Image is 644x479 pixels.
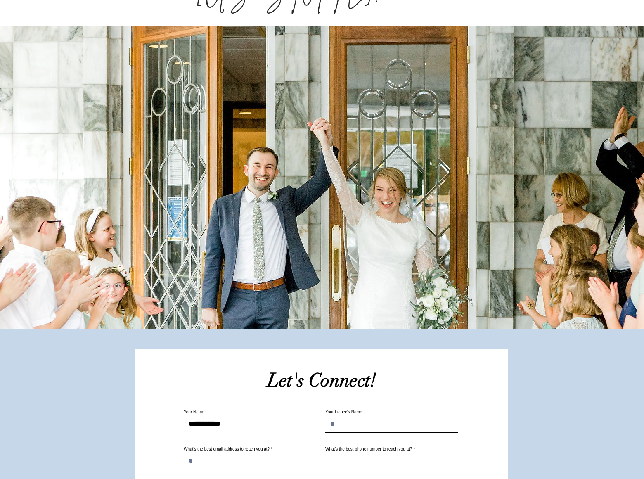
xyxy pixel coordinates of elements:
[184,410,317,414] label: Your Name
[268,369,376,392] span: Let's Connect!
[184,447,317,451] label: What's the best email address to reach you at?
[325,410,458,414] label: Your Fiance's Name
[325,447,458,451] label: What's the best phone number to reach you at?
[605,440,644,479] iframe: Wix Chat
